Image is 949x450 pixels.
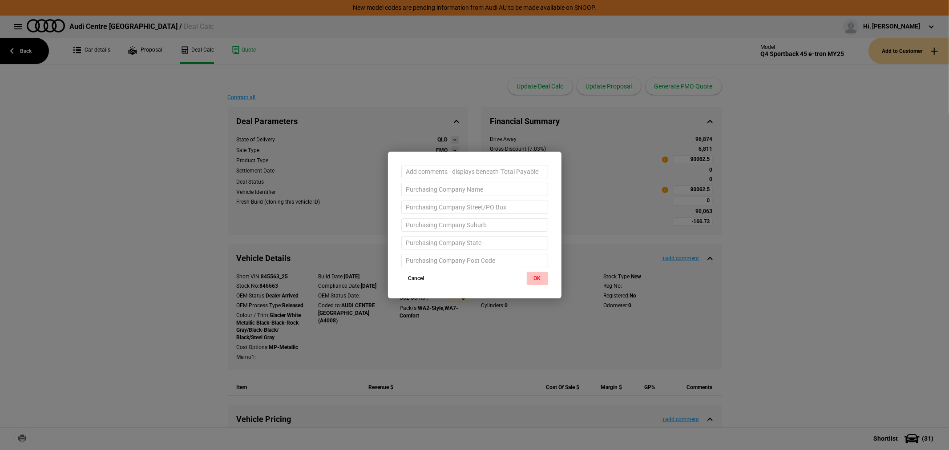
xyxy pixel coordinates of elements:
button: OK [527,272,548,285]
input: Purchasing Company Post Code [401,254,548,267]
button: Cancel [401,272,432,285]
input: Add comments - displays beneath 'Total Payable' [401,165,548,178]
input: Purchasing Company Name [401,183,548,196]
input: Purchasing Company Street/PO Box [401,201,548,214]
input: Purchasing Company State [401,236,548,249]
input: Purchasing Company Suburb [401,218,548,232]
